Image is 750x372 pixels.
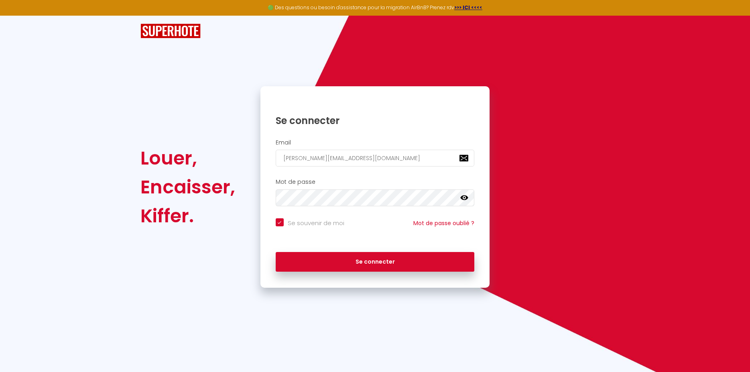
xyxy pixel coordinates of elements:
[140,24,201,39] img: SuperHote logo
[140,173,235,201] div: Encaisser,
[276,139,475,146] h2: Email
[140,144,235,173] div: Louer,
[413,219,474,227] a: Mot de passe oublié ?
[276,114,475,127] h1: Se connecter
[276,150,475,167] input: Ton Email
[276,252,475,272] button: Se connecter
[140,201,235,230] div: Kiffer.
[454,4,482,11] a: >>> ICI <<<<
[276,179,475,185] h2: Mot de passe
